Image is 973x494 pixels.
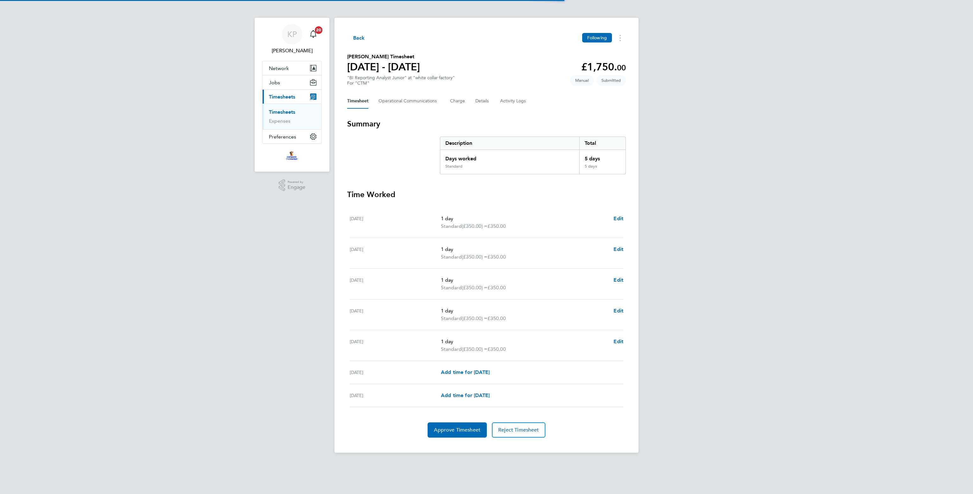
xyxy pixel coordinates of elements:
[445,164,462,169] div: Standard
[487,346,506,352] span: £350.00
[441,276,608,284] p: 1 day
[440,150,579,164] div: Days worked
[582,33,612,42] button: Following
[579,150,626,164] div: 5 days
[263,130,321,144] button: Preferences
[441,222,462,230] span: Standard
[462,254,487,260] span: (£350.00) =
[279,179,306,191] a: Powered byEngage
[262,24,322,55] a: KP[PERSON_NAME]
[378,93,440,109] button: Operational Communications
[487,254,506,260] span: £350.00
[462,315,487,321] span: (£350.00) =
[441,392,490,398] span: Add time for [DATE]
[617,63,626,72] span: 00
[587,35,607,41] span: Following
[500,93,527,109] button: Activity Logs
[286,150,298,160] img: bglgroup-logo-retina.png
[441,215,608,222] p: 1 day
[614,246,623,253] a: Edit
[347,80,455,86] div: For "CTM"
[350,276,441,292] div: [DATE]
[614,33,626,43] button: Timesheets Menu
[441,307,608,315] p: 1 day
[441,345,462,353] span: Standard
[614,215,623,222] a: Edit
[441,284,462,292] span: Standard
[263,104,321,129] div: Timesheets
[441,246,608,253] p: 1 day
[262,47,322,55] span: Ketan Patel
[441,369,490,376] a: Add time for [DATE]
[350,215,441,230] div: [DATE]
[347,93,368,109] button: Timesheet
[579,164,626,174] div: 5 days
[347,75,455,86] div: "BI Reporting Analyst Junior" at "white collar factory"
[347,119,626,129] h3: Summary
[347,53,420,61] h2: [PERSON_NAME] Timesheet
[440,137,626,174] div: Summary
[269,134,296,140] span: Preferences
[269,65,289,71] span: Network
[434,427,480,433] span: Approve Timesheet
[347,34,365,42] button: Back
[614,308,623,314] span: Edit
[263,90,321,104] button: Timesheets
[255,18,329,172] nav: Main navigation
[614,246,623,252] span: Edit
[579,137,626,150] div: Total
[350,369,441,376] div: [DATE]
[570,75,594,86] span: This timesheet was manually created.
[475,93,490,109] button: Details
[441,369,490,375] span: Add time for [DATE]
[462,223,487,229] span: (£350.00) =
[614,307,623,315] a: Edit
[307,24,320,44] a: 20
[350,307,441,322] div: [DATE]
[450,93,465,109] button: Charge
[581,61,626,73] app-decimal: £1,750.
[440,137,579,150] div: Description
[288,179,305,185] span: Powered by
[614,276,623,284] a: Edit
[350,246,441,261] div: [DATE]
[288,185,305,190] span: Engage
[347,119,626,438] section: Timesheet
[269,94,295,100] span: Timesheets
[269,80,280,86] span: Jobs
[263,61,321,75] button: Network
[614,338,623,344] span: Edit
[492,422,545,438] button: Reject Timesheet
[441,253,462,261] span: Standard
[462,285,487,291] span: (£350.00) =
[347,61,420,73] h1: [DATE] - [DATE]
[262,150,322,160] a: Go to home page
[287,30,297,38] span: KP
[263,75,321,89] button: Jobs
[269,118,290,124] a: Expenses
[269,109,295,115] a: Timesheets
[350,338,441,353] div: [DATE]
[441,392,490,399] a: Add time for [DATE]
[614,215,623,221] span: Edit
[347,189,626,200] h3: Time Worked
[596,75,626,86] span: This timesheet is Submitted.
[614,338,623,345] a: Edit
[441,315,462,322] span: Standard
[498,427,539,433] span: Reject Timesheet
[441,338,608,345] p: 1 day
[428,422,487,438] button: Approve Timesheet
[487,285,506,291] span: £350.00
[353,34,365,42] span: Back
[487,315,506,321] span: £350.00
[487,223,506,229] span: £350.00
[350,392,441,399] div: [DATE]
[315,26,322,34] span: 20
[462,346,487,352] span: (£350.00) =
[614,277,623,283] span: Edit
